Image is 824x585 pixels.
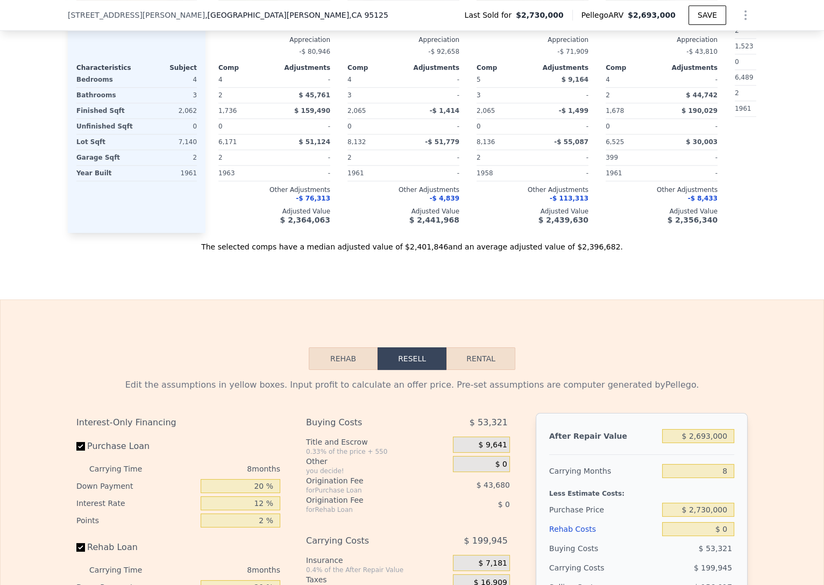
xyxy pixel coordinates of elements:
div: - [535,166,588,181]
div: - [276,119,330,134]
div: - [535,150,588,165]
div: Finished Sqft [76,103,134,118]
div: Purchase Price [549,500,658,519]
span: $2,693,000 [628,11,676,19]
div: 2 [139,150,197,165]
button: Show Options [735,4,756,26]
span: 4 [347,76,352,83]
div: - [535,119,588,134]
div: Rehab Costs [549,519,658,539]
span: -$ 76,313 [296,195,330,202]
div: Origination Fee [306,495,426,505]
div: Other [306,456,449,467]
div: 2,062 [139,103,197,118]
span: $2,730,000 [516,10,564,20]
div: Taxes [306,574,449,585]
span: 2 [477,154,481,161]
div: for Rehab Loan [306,505,426,514]
input: Rehab Loan [76,543,85,552]
div: 8 months [164,561,280,579]
span: $ 199,945 [694,563,732,572]
div: 0 [139,119,197,134]
span: -$ 4,839 [430,195,459,202]
div: Adjusted Value [477,207,588,216]
span: 2 [347,154,352,161]
div: Carrying Costs [306,531,426,551]
span: 399 [606,154,618,161]
button: SAVE [688,5,726,25]
div: - [664,72,718,87]
span: $ 53,321 [699,544,732,553]
div: 3 [347,88,401,103]
span: $ 7,181 [478,559,507,568]
span: $ 9,164 [562,76,588,83]
span: $ 0 [495,460,507,469]
div: - [406,72,459,87]
span: 1,736 [218,107,237,115]
span: Pellego ARV [581,10,628,20]
div: Unfinished Sqft [76,119,134,134]
span: $ 51,124 [299,138,330,146]
div: Interest Rate [76,495,196,512]
span: 8,132 [347,138,366,146]
div: Adjusted Value [347,207,459,216]
div: Appreciation [347,35,459,44]
div: Edit the assumptions in yellow boxes. Input profit to calculate an offer price. Pre-set assumptio... [76,379,748,391]
div: Carrying Costs [549,558,616,577]
div: Origination Fee [306,475,426,486]
div: 1961 [606,166,659,181]
div: Lot Sqft [76,134,134,149]
div: Comp [218,63,274,72]
span: 4 [606,76,610,83]
span: $ 2,364,063 [280,216,330,224]
span: 6,525 [606,138,624,146]
span: -$ 51,779 [425,138,459,146]
div: Insurance [306,555,449,566]
div: Adjustments [532,63,588,72]
span: $ 159,490 [294,107,330,115]
div: - [276,72,330,87]
label: Rehab Loan [76,538,196,557]
div: Comp [606,63,662,72]
div: 1961 [735,101,789,116]
div: Adjusted Value [218,207,330,216]
div: Carrying Time [89,561,159,579]
div: 3 [477,88,530,103]
div: Appreciation [606,35,718,44]
span: $ 2,441,968 [409,216,459,224]
span: -$ 80,946 [299,48,330,55]
span: 0 [735,58,739,66]
span: 2 [218,154,223,161]
div: Less Estimate Costs: [549,481,734,500]
div: The selected comps have a median adjusted value of $2,401,846 and an average adjusted value of $2... [68,233,756,252]
span: 8,136 [477,138,495,146]
div: Adjustments [403,63,459,72]
div: Title and Escrow [306,437,449,447]
span: 1,523 [735,42,753,50]
span: 0 [218,123,223,130]
span: -$ 43,810 [686,48,718,55]
div: Appreciation [477,35,588,44]
span: $ 30,003 [686,138,718,146]
span: 0 [606,123,610,130]
span: -$ 113,313 [550,195,588,202]
span: 2,065 [477,107,495,115]
span: 6,489 [735,74,753,81]
div: Points [76,512,196,529]
span: 1,678 [606,107,624,115]
div: 2 [218,88,272,103]
div: Year Built [76,166,134,181]
div: Adjustments [274,63,330,72]
div: Buying Costs [306,413,426,432]
span: -$ 1,499 [559,107,588,115]
div: - [406,88,459,103]
span: 0 [347,123,352,130]
div: Interest-Only Financing [76,413,280,432]
div: Bathrooms [76,88,134,103]
div: you decide! [306,467,449,475]
div: 1961 [139,166,197,181]
span: $ 2,439,630 [538,216,588,224]
div: Garage Sqft [76,150,134,165]
span: $ 45,761 [299,91,330,99]
span: , CA 95125 [349,11,388,19]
